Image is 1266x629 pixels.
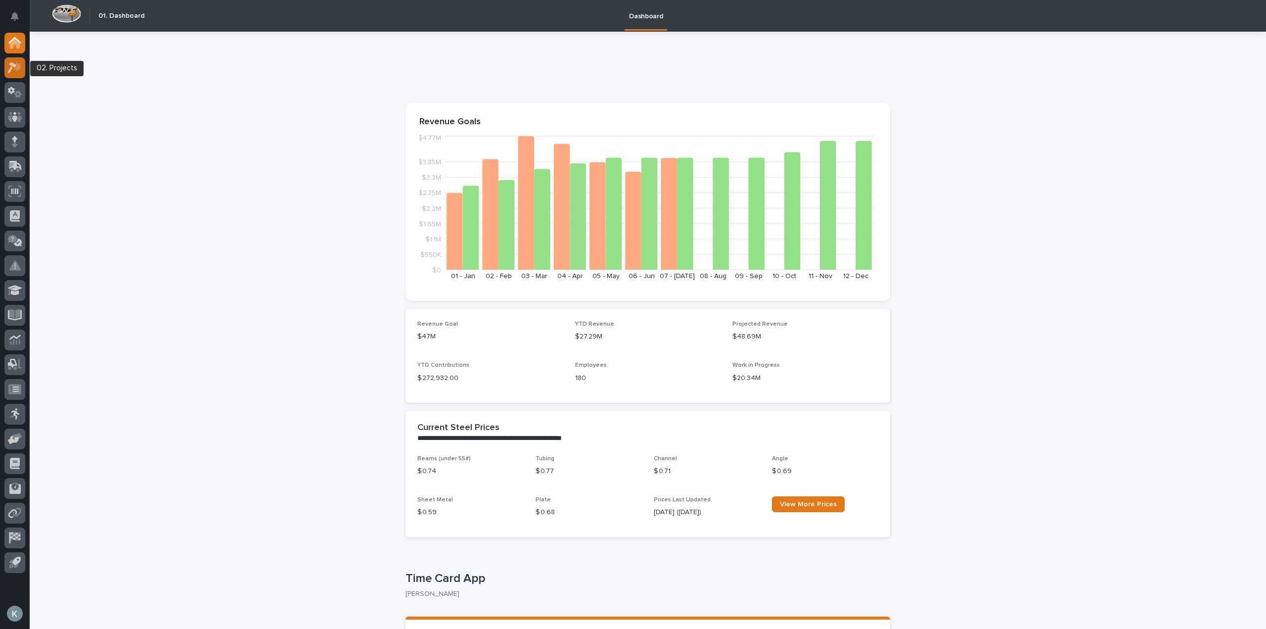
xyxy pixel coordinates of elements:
span: YTD Revenue [575,321,614,327]
p: Time Card App [406,572,886,586]
span: Channel [654,456,677,462]
p: $47M [417,332,563,342]
a: View More Prices [772,496,845,512]
img: Workspace Logo [52,4,81,23]
p: $ 272,932.00 [417,373,563,384]
text: 04 - Apr [557,273,583,280]
p: $ 0.74 [417,466,524,477]
text: 08 - Aug [700,273,726,280]
span: Projected Revenue [732,321,788,327]
text: 07 - [DATE] [660,273,695,280]
p: 180 [575,373,721,384]
tspan: $3.3M [422,174,441,181]
div: Notifications [12,12,25,28]
tspan: $1.1M [425,236,441,242]
span: Sheet Metal [417,497,453,503]
span: Prices Last Updated [654,497,711,503]
text: 09 - Sep [735,273,763,280]
p: [PERSON_NAME] [406,590,882,598]
text: 05 - May [592,273,620,280]
text: 02 - Feb [486,273,512,280]
span: Plate [536,497,551,503]
tspan: $2.75M [418,190,441,196]
text: 10 - Oct [772,273,796,280]
tspan: $550K [420,251,441,258]
button: Notifications [4,6,25,27]
p: $27.29M [575,332,721,342]
text: 11 - Nov [809,273,832,280]
tspan: $3.85M [418,159,441,166]
p: $48.69M [732,332,878,342]
tspan: $2.2M [422,205,441,212]
p: $ 0.59 [417,507,524,518]
tspan: $4.77M [418,135,441,142]
button: users-avatar [4,603,25,624]
span: Work in Progress [732,362,780,368]
span: Employees [575,362,607,368]
span: Revenue Goal [417,321,458,327]
span: YTD Contributions [417,362,469,368]
h2: 01. Dashboard [98,12,144,20]
p: $ 0.77 [536,466,642,477]
tspan: $0 [432,267,441,274]
tspan: $1.65M [419,220,441,227]
span: Tubing [536,456,554,462]
p: [DATE] ([DATE]) [654,507,760,518]
span: Beams (under 55#) [417,456,471,462]
p: $ 0.69 [772,466,878,477]
text: 06 - Jun [629,273,655,280]
text: 12 - Dec [843,273,868,280]
p: $ 0.71 [654,466,760,477]
span: Angle [772,456,788,462]
h2: Current Steel Prices [417,423,499,434]
span: View More Prices [780,501,837,508]
p: Revenue Goals [419,117,876,128]
p: $20.34M [732,373,878,384]
text: 03 - Mar [521,273,547,280]
text: 01 - Jan [451,273,475,280]
p: $ 0.68 [536,507,642,518]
